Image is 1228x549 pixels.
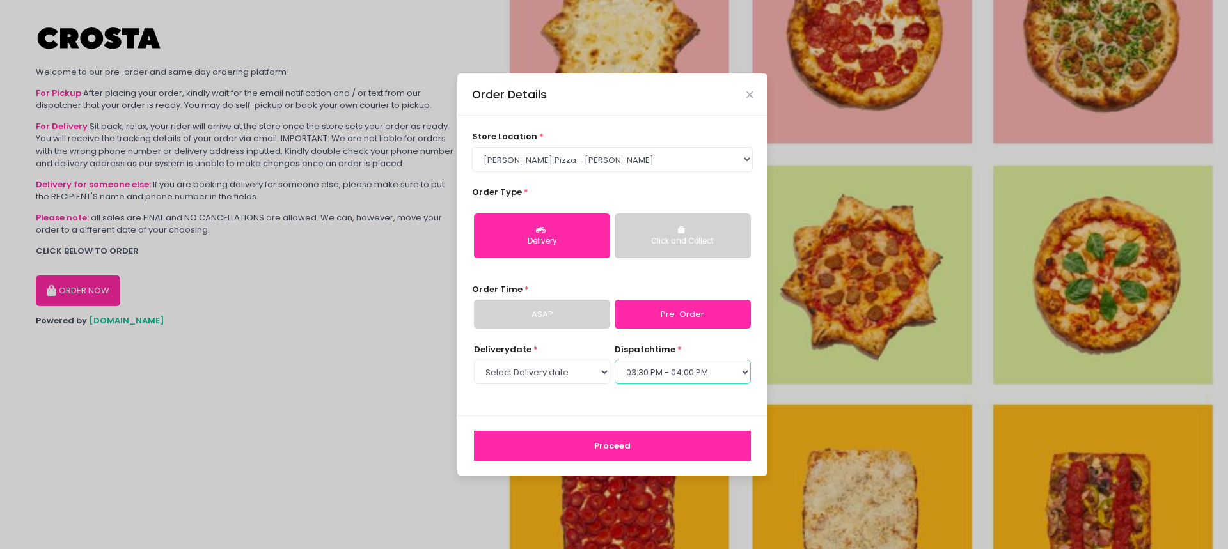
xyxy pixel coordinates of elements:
span: store location [472,130,537,143]
button: Proceed [474,431,751,461]
span: Order Type [472,186,522,198]
a: ASAP [474,300,610,329]
button: Close [746,91,753,98]
span: dispatch time [615,343,675,355]
div: Click and Collect [624,236,742,247]
div: Delivery [483,236,601,247]
a: Pre-Order [615,300,751,329]
button: Delivery [474,213,610,258]
span: Order Time [472,283,523,295]
div: Order Details [472,86,547,103]
button: Click and Collect [615,213,751,258]
span: Delivery date [474,343,531,355]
